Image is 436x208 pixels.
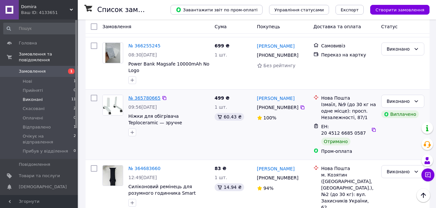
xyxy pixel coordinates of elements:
div: [PHONE_NUMBER] [256,51,300,60]
span: 1 [74,79,76,84]
span: Головна [19,40,37,46]
span: 11 [71,97,76,103]
button: Чат з покупцем [421,168,434,181]
span: Скасовані [23,106,45,112]
div: Ваш ID: 4133651 [21,10,78,16]
div: Виконано [387,98,411,105]
span: Domira [21,4,70,10]
span: Оплачені [23,115,43,121]
h1: Список замовлень [97,6,163,14]
a: [PERSON_NAME] [257,165,295,172]
span: Замовлення та повідомлення [19,51,78,63]
div: [PHONE_NUMBER] [256,173,300,182]
span: Замовлення [19,68,46,74]
span: ЕН: 20 4512 6685 0587 [321,124,366,136]
a: Power Bank Magsafe 10000mAh No Logo [128,61,209,73]
input: Пошук [3,23,77,34]
span: Cума [215,24,227,29]
button: Управління статусами [269,5,329,15]
div: Пром-оплата [321,148,376,154]
span: [DEMOGRAPHIC_DATA] [19,184,67,190]
div: Отримано [321,138,350,145]
button: Експорт [336,5,364,15]
a: [PERSON_NAME] [257,43,295,49]
span: Створити замовлення [375,7,424,12]
button: Завантажити звіт по пром-оплаті [171,5,263,15]
span: Замовлення [102,24,131,29]
span: 2 [74,133,76,145]
a: [PERSON_NAME] [257,95,295,102]
span: 1 шт. [215,175,227,180]
img: Фото товару [103,95,123,115]
span: Без рейтингу [264,63,296,68]
img: Фото товару [105,43,121,63]
span: Повідомлення [19,162,50,167]
div: Нова Пошта [321,165,376,172]
span: 94% [264,186,274,191]
span: Доставка та оплата [313,24,361,29]
span: 499 ₴ [215,95,230,101]
span: Покупець [257,24,280,29]
img: Фото товару [103,165,123,186]
a: Фото товару [102,43,123,63]
div: Виконано [387,45,411,53]
span: 1 [68,68,75,74]
span: Завантажити звіт по пром-оплаті [176,7,257,13]
span: Статус [381,24,398,29]
span: Товари та послуги [19,173,60,179]
span: 2 [74,106,76,112]
a: № 364683660 [128,166,160,171]
div: 14.94 ₴ [215,183,244,191]
a: Ніжки для обігрівача Teploceramic — зручне встановлення без свердління [128,114,199,132]
span: 1 шт. [215,52,227,57]
span: 09:56[DATE] [128,104,157,110]
span: 83 ₴ [215,166,226,171]
div: Самовивіз [321,43,376,49]
div: [PHONE_NUMBER] [256,103,300,112]
div: Переказ на картку [321,52,376,58]
span: 1 шт. [215,104,227,110]
a: Фото товару [102,165,123,186]
a: Створити замовлення [364,7,430,12]
a: № 365780665 [128,95,160,101]
div: Виплачено [381,110,419,118]
span: Експорт [341,7,359,12]
span: 08:30[DATE] [128,52,157,57]
a: № 366255245 [128,43,160,48]
span: 12:49[DATE] [128,175,157,180]
span: 1 [74,124,76,130]
div: Ізмаїл, №9 (до 30 кг на одне місце): просп. Незалежності, 87/1 [321,101,376,121]
a: Силіконовий ремінець для розумного годинника Smart Watch 38/40 (Чорний) [128,184,196,202]
div: Виконано [387,168,411,175]
span: 0 [74,115,76,121]
span: 699 ₴ [215,43,230,48]
button: Створити замовлення [370,5,430,15]
button: Наверх [417,189,430,202]
div: 60.43 ₴ [215,113,244,121]
span: Відправлено [23,124,51,130]
div: Нова Пошта [321,95,376,101]
span: Очікує на відправлення [23,133,74,145]
span: 0 [74,88,76,93]
span: Управління статусами [274,7,324,12]
span: Виконані [23,97,43,103]
span: 100% [264,115,277,120]
span: Прийняті [23,88,43,93]
a: Фото товару [102,95,123,116]
span: Прибув у відділення [23,148,68,154]
span: 0 [74,148,76,154]
span: Нові [23,79,32,84]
